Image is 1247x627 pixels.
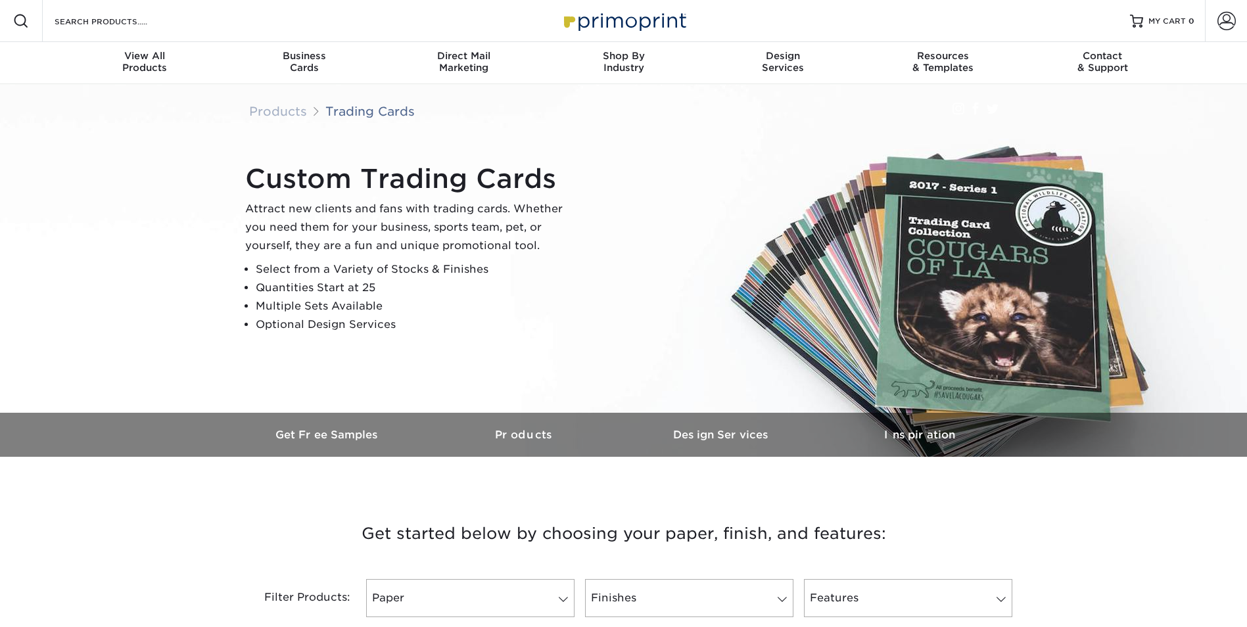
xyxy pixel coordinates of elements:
[544,50,703,62] span: Shop By
[863,42,1023,84] a: Resources& Templates
[544,50,703,74] div: Industry
[224,50,384,62] span: Business
[804,579,1012,617] a: Features
[245,200,574,255] p: Attract new clients and fans with trading cards. Whether you need them for your business, sports ...
[427,429,624,441] h3: Products
[245,163,574,195] h1: Custom Trading Cards
[624,429,821,441] h3: Design Services
[821,413,1018,457] a: Inspiration
[1148,16,1186,27] span: MY CART
[1188,16,1194,26] span: 0
[224,50,384,74] div: Cards
[863,50,1023,62] span: Resources
[366,579,575,617] a: Paper
[249,104,307,118] a: Products
[427,413,624,457] a: Products
[703,50,863,74] div: Services
[544,42,703,84] a: Shop ByIndustry
[256,260,574,279] li: Select from a Variety of Stocks & Finishes
[224,42,384,84] a: BusinessCards
[1023,42,1183,84] a: Contact& Support
[256,279,574,297] li: Quantities Start at 25
[1023,50,1183,74] div: & Support
[239,504,1008,563] h3: Get started below by choosing your paper, finish, and features:
[53,13,181,29] input: SEARCH PRODUCTS.....
[229,413,427,457] a: Get Free Samples
[65,50,225,62] span: View All
[821,429,1018,441] h3: Inspiration
[229,429,427,441] h3: Get Free Samples
[325,104,415,118] a: Trading Cards
[558,7,690,35] img: Primoprint
[585,579,793,617] a: Finishes
[863,50,1023,74] div: & Templates
[624,413,821,457] a: Design Services
[384,50,544,74] div: Marketing
[384,42,544,84] a: Direct MailMarketing
[65,42,225,84] a: View AllProducts
[229,579,361,617] div: Filter Products:
[65,50,225,74] div: Products
[256,315,574,334] li: Optional Design Services
[1023,50,1183,62] span: Contact
[384,50,544,62] span: Direct Mail
[256,297,574,315] li: Multiple Sets Available
[703,50,863,62] span: Design
[703,42,863,84] a: DesignServices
